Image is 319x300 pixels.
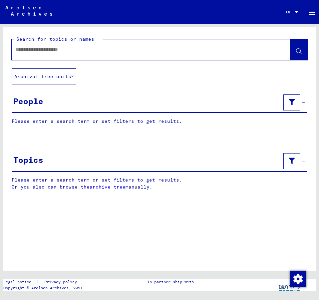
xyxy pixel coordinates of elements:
[12,68,76,84] button: Archival tree units
[3,285,85,291] p: Copyright © Arolsen Archives, 2021
[306,5,319,19] button: Toggle sidenav
[290,271,306,287] img: Change consent
[39,279,85,285] a: Privacy policy
[290,271,306,287] div: Change consent
[16,36,94,42] mat-label: Search for topics or names
[13,154,43,166] div: Topics
[12,177,307,191] p: Please enter a search term or set filters to get results. Or you also can browse the manually.
[286,10,293,14] span: EN
[12,118,307,125] p: Please enter a search term or set filters to get results.
[3,279,37,285] a: Legal notice
[90,184,126,190] a: archive tree
[5,6,52,16] img: Arolsen_neg.svg
[13,95,43,107] div: People
[147,279,194,285] p: In partner ship with
[277,279,302,296] img: yv_logo.png
[308,9,316,17] mat-icon: Side nav toggle icon
[3,279,85,285] div: |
